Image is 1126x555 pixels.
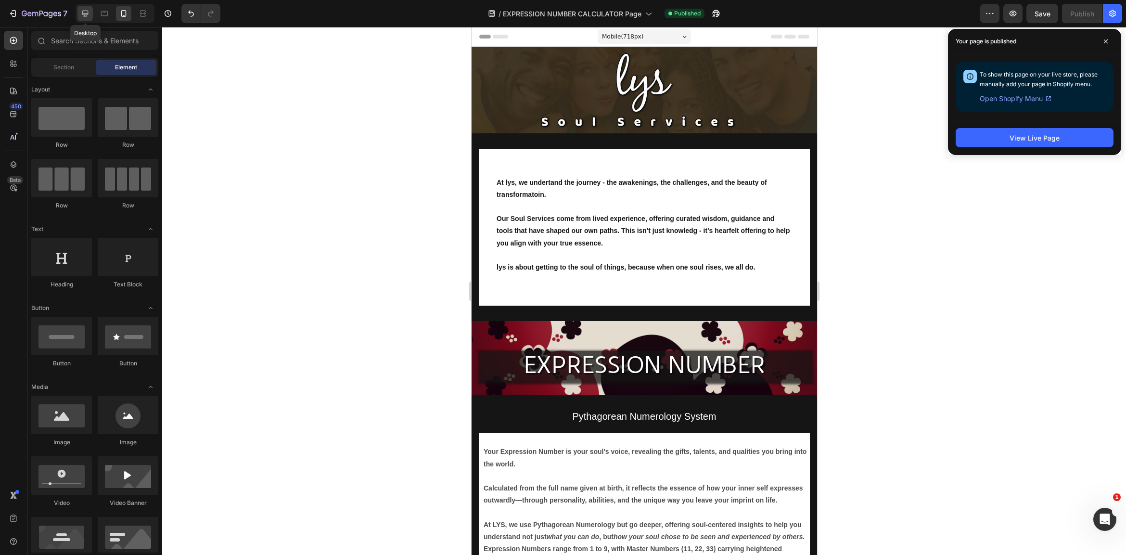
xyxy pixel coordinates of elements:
[181,4,220,23] div: Undo/Redo
[4,4,72,23] button: 7
[75,506,128,514] i: what you can do
[31,280,92,289] div: Heading
[143,82,158,97] span: Toggle open
[31,225,43,233] span: Text
[956,128,1113,147] button: View Live Page
[31,201,92,210] div: Row
[1026,4,1058,23] button: Save
[98,280,158,289] div: Text Block
[143,379,158,395] span: Toggle open
[1035,10,1050,18] span: Save
[115,63,137,72] span: Element
[63,8,67,19] p: 7
[1113,493,1121,501] span: 1
[12,419,337,443] p: Your Expression Number is your soul’s voice, revealing the gifts, talents, and qualities you brin...
[1093,508,1116,531] iframe: Intercom live chat
[1062,4,1102,23] button: Publish
[674,9,701,18] span: Published
[142,506,333,514] i: how your soul chose to be seen and experienced by others.
[1010,133,1060,143] div: View Live Page
[980,93,1043,104] span: Open Shopify Menu
[12,443,337,480] p: ⁠⁠⁠⁠⁠⁠⁠ Calculated from the full name given at birth, it reflects the essence of how your inner s...
[31,304,49,312] span: Button
[11,406,338,553] div: Rich Text Editor. Editing area: main
[472,27,817,555] iframe: Design area
[503,9,641,19] span: EXPRESSION NUMBER CALCULATOR Page
[98,499,158,507] div: Video Banner
[31,499,92,507] div: Video
[31,359,92,368] div: Button
[12,516,337,553] p: Expression Numbers range from 1 to 9, with Master Numbers (11, 22, 33) carrying heightened potent...
[143,300,158,316] span: Toggle open
[499,9,501,19] span: /
[31,141,92,149] div: Row
[31,85,50,94] span: Layout
[98,438,158,447] div: Image
[98,359,158,368] div: Button
[98,141,158,149] div: Row
[31,31,158,50] input: Search Sections & Elements
[9,103,23,110] div: 450
[12,492,337,516] p: At LYS, we use Pythagorean Numerology but go deeper, offering soul-centered insights to help you ...
[980,71,1098,88] span: To show this page on your live store, please manually add your page in Shopify menu.
[31,438,92,447] div: Image
[31,383,48,391] span: Media
[1070,9,1094,19] div: Publish
[956,37,1016,46] p: Your page is published
[98,201,158,210] div: Row
[7,176,23,184] div: Beta
[143,221,158,237] span: Toggle open
[53,63,74,72] span: Section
